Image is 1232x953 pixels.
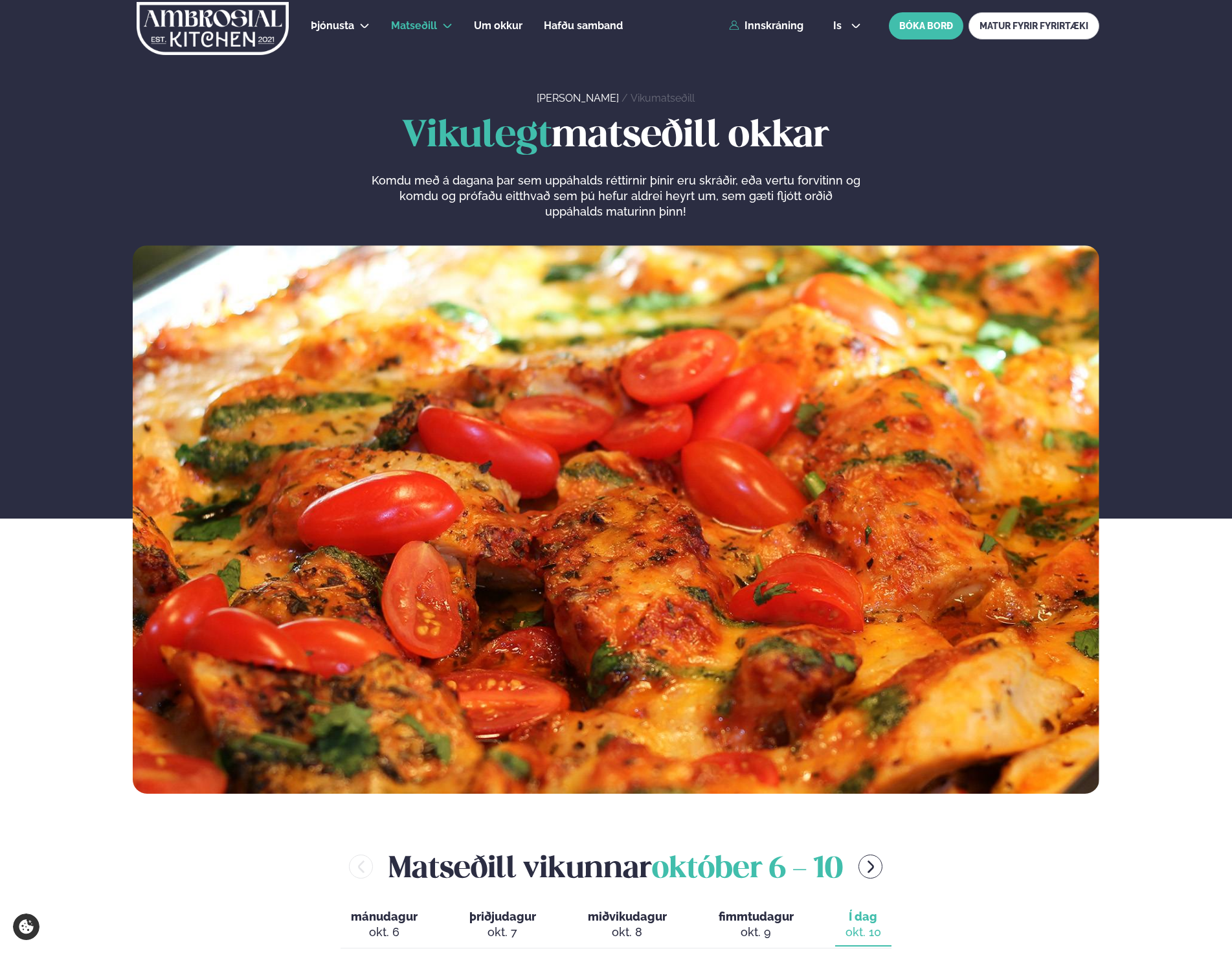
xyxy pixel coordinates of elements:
[835,904,891,947] button: Í dag okt. 10
[577,904,677,947] button: miðvikudagur okt. 8
[133,245,1099,794] img: image alt
[622,92,631,104] span: /
[391,18,437,34] a: Matseðill
[311,18,354,34] a: Þjónusta
[474,18,522,34] a: Um okkur
[631,92,695,104] a: Vikumatseðill
[133,116,1099,157] h1: matseðill okkar
[537,92,619,104] a: [PERSON_NAME]
[371,173,860,219] p: Komdu með á dagana þar sem uppáhalds réttirnir þínir eru skráðir, eða vertu forvitinn og komdu og...
[588,910,667,923] span: miðvikudagur
[708,904,804,947] button: fimmtudagur okt. 9
[823,21,871,31] button: is
[719,910,794,923] span: fimmtudagur
[544,18,623,34] a: Hafðu samband
[729,20,803,32] a: Innskráning
[311,19,354,32] span: Þjónusta
[889,12,963,39] button: BÓKA BORÐ
[341,904,428,947] button: mánudagur okt. 6
[719,925,794,940] div: okt. 9
[969,12,1099,39] a: MATUR FYRIR FYRIRTÆKI
[858,855,882,879] button: menu-btn-right
[833,21,846,31] span: is
[846,909,881,925] span: Í dag
[402,118,552,154] span: Vikulegt
[469,910,536,923] span: þriðjudagur
[544,19,623,32] span: Hafðu samband
[388,846,843,888] h2: Matseðill vikunnar
[135,2,290,55] img: logo
[349,855,373,879] button: menu-btn-left
[13,914,39,940] a: Cookie settings
[652,855,843,884] span: október 6 - 10
[351,910,418,923] span: mánudagur
[351,925,418,940] div: okt. 6
[469,925,536,940] div: okt. 7
[474,19,522,32] span: Um okkur
[391,19,437,32] span: Matseðill
[846,925,881,940] div: okt. 10
[459,904,546,947] button: þriðjudagur okt. 7
[588,925,667,940] div: okt. 8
